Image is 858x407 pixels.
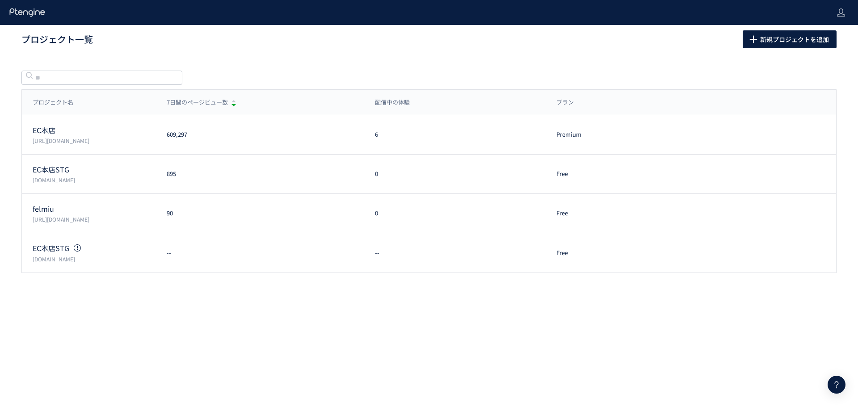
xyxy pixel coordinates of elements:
[546,209,702,218] div: Free
[33,255,156,263] p: stg.etvos.com
[33,215,156,223] p: https://felmiu.com
[33,176,156,184] p: stg.etvos.com
[556,98,574,107] span: プラン
[364,170,546,178] div: 0
[33,243,156,253] p: EC本店STG
[33,98,73,107] span: プロジェクト名
[743,30,837,48] button: 新規プロジェクトを追加
[33,164,156,175] p: EC本店STG
[156,209,364,218] div: 90
[760,30,829,48] span: 新規プロジェクトを追加
[364,130,546,139] div: 6
[156,170,364,178] div: 895
[364,249,546,257] div: --
[33,137,156,144] p: https://etvos.com
[33,125,156,135] p: EC本店
[546,130,702,139] div: Premium
[167,98,228,107] span: 7日間のページビュー数
[364,209,546,218] div: 0
[156,130,364,139] div: 609,297
[33,204,156,214] p: felmiu
[375,98,410,107] span: 配信中の体験
[546,170,702,178] div: Free
[21,33,723,46] h1: プロジェクト一覧
[156,249,364,257] div: --
[546,249,702,257] div: Free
